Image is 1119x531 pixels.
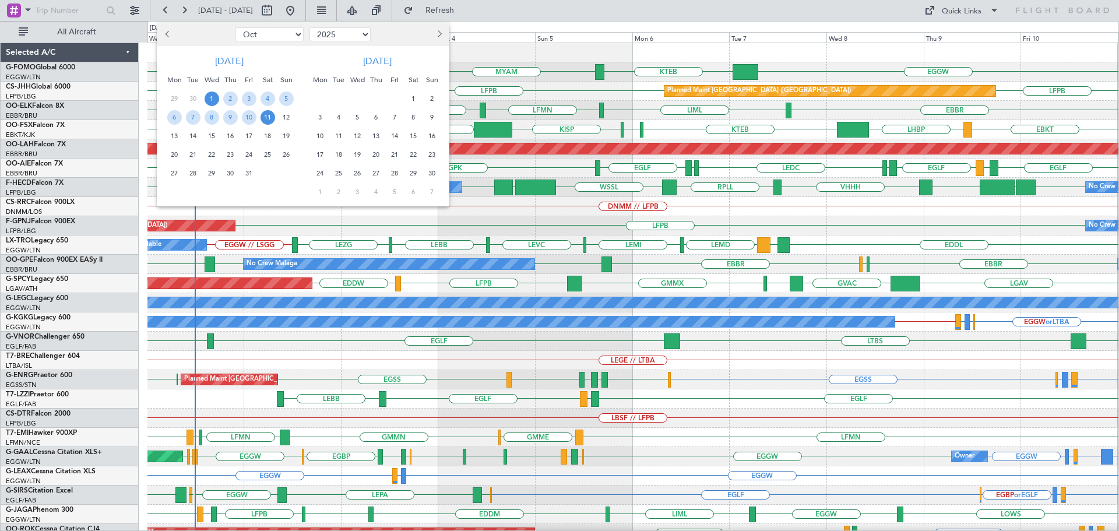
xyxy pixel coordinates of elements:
[309,27,371,41] select: Select year
[404,182,423,201] div: 6-12-2025
[205,129,219,143] span: 15
[258,71,277,89] div: Sat
[388,147,402,162] span: 21
[311,108,329,126] div: 3-11-2025
[348,182,367,201] div: 3-12-2025
[277,108,295,126] div: 12-10-2025
[406,129,421,143] span: 15
[367,126,385,145] div: 13-11-2025
[406,147,421,162] span: 22
[240,108,258,126] div: 10-10-2025
[350,110,365,125] span: 5
[205,110,219,125] span: 8
[235,27,304,41] select: Select month
[432,25,445,44] button: Next month
[261,92,275,106] span: 4
[223,110,238,125] span: 9
[186,129,200,143] span: 14
[186,110,200,125] span: 7
[311,164,329,182] div: 24-11-2025
[221,108,240,126] div: 9-10-2025
[261,110,275,125] span: 11
[223,92,238,106] span: 2
[202,145,221,164] div: 22-10-2025
[425,110,439,125] span: 9
[279,92,294,106] span: 5
[165,71,184,89] div: Mon
[184,126,202,145] div: 14-10-2025
[277,71,295,89] div: Sun
[221,145,240,164] div: 23-10-2025
[406,166,421,181] span: 29
[332,147,346,162] span: 18
[167,147,182,162] span: 20
[425,92,439,106] span: 2
[240,164,258,182] div: 31-10-2025
[404,164,423,182] div: 29-11-2025
[329,126,348,145] div: 11-11-2025
[311,145,329,164] div: 17-11-2025
[184,164,202,182] div: 28-10-2025
[202,108,221,126] div: 8-10-2025
[313,147,328,162] span: 17
[369,185,383,199] span: 4
[277,126,295,145] div: 19-10-2025
[240,145,258,164] div: 24-10-2025
[184,71,202,89] div: Tue
[202,164,221,182] div: 29-10-2025
[311,182,329,201] div: 1-12-2025
[329,182,348,201] div: 2-12-2025
[184,108,202,126] div: 7-10-2025
[258,89,277,108] div: 4-10-2025
[313,110,328,125] span: 3
[406,185,421,199] span: 6
[425,185,439,199] span: 7
[350,185,365,199] span: 3
[242,147,256,162] span: 24
[425,147,439,162] span: 23
[277,145,295,164] div: 26-10-2025
[404,145,423,164] div: 22-11-2025
[332,110,346,125] span: 4
[423,89,441,108] div: 2-11-2025
[388,110,402,125] span: 7
[223,166,238,181] span: 30
[332,129,346,143] span: 11
[388,166,402,181] span: 28
[350,166,365,181] span: 26
[348,126,367,145] div: 12-11-2025
[369,129,383,143] span: 13
[279,110,294,125] span: 12
[242,166,256,181] span: 31
[404,126,423,145] div: 15-11-2025
[348,71,367,89] div: Wed
[348,145,367,164] div: 19-11-2025
[161,25,174,44] button: Previous month
[350,147,365,162] span: 19
[385,145,404,164] div: 21-11-2025
[423,108,441,126] div: 9-11-2025
[221,126,240,145] div: 16-10-2025
[423,71,441,89] div: Sun
[167,92,182,106] span: 29
[367,71,385,89] div: Thu
[167,110,182,125] span: 6
[184,89,202,108] div: 30-9-2025
[423,126,441,145] div: 16-11-2025
[313,166,328,181] span: 24
[167,166,182,181] span: 27
[367,164,385,182] div: 27-11-2025
[425,166,439,181] span: 30
[406,110,421,125] span: 8
[385,182,404,201] div: 5-12-2025
[221,71,240,89] div: Thu
[258,126,277,145] div: 18-10-2025
[311,71,329,89] div: Mon
[385,164,404,182] div: 28-11-2025
[332,185,346,199] span: 2
[202,71,221,89] div: Wed
[165,89,184,108] div: 29-9-2025
[205,92,219,106] span: 1
[258,145,277,164] div: 25-10-2025
[329,108,348,126] div: 4-11-2025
